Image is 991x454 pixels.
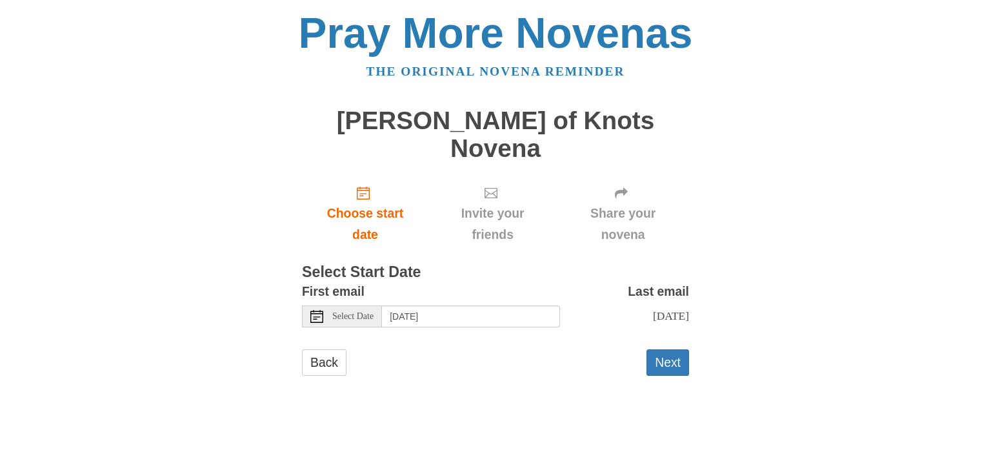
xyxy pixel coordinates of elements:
[299,9,693,57] a: Pray More Novenas
[570,203,676,245] span: Share your novena
[315,203,415,245] span: Choose start date
[366,65,625,78] a: The original novena reminder
[302,349,346,376] a: Back
[332,312,374,321] span: Select Date
[302,107,689,162] h1: [PERSON_NAME] of Knots Novena
[302,175,428,252] a: Choose start date
[428,175,557,252] div: Click "Next" to confirm your start date first.
[557,175,689,252] div: Click "Next" to confirm your start date first.
[302,281,365,302] label: First email
[302,264,689,281] h3: Select Start Date
[628,281,689,302] label: Last email
[441,203,544,245] span: Invite your friends
[653,309,689,322] span: [DATE]
[646,349,689,376] button: Next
